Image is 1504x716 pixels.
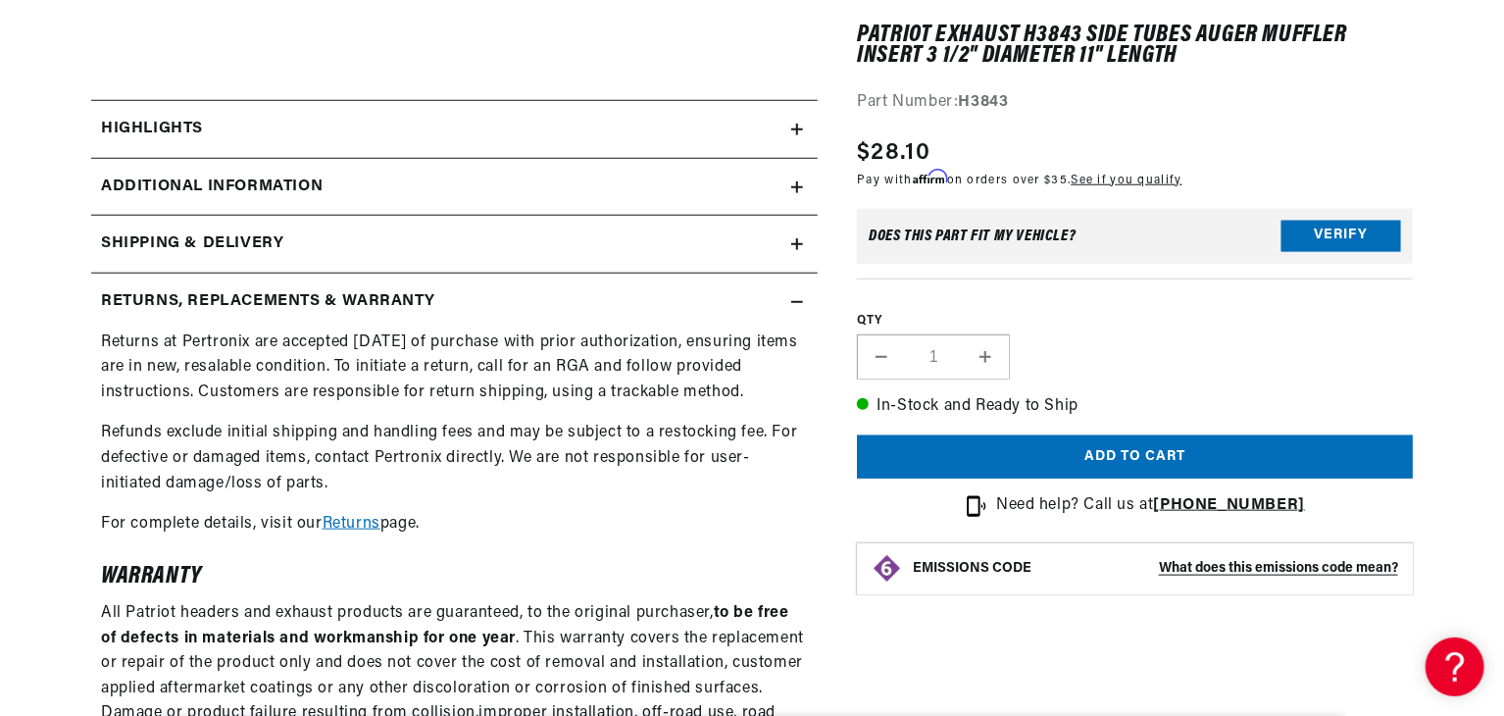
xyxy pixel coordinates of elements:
[872,553,903,585] img: Emissions code
[857,135,930,171] span: $28.10
[869,229,1076,244] div: Does This part fit My vehicle?
[101,567,808,587] h4: Warranty
[959,94,1009,110] strong: H3843
[91,216,818,273] summary: Shipping & Delivery
[913,561,1031,576] strong: EMISSIONS CODE
[857,90,1413,116] div: Part Number:
[101,331,808,406] p: Returns at Pertronix are accepted [DATE] of purchase with prior authorization, ensuring items are...
[101,175,323,200] h2: Additional Information
[101,289,435,315] h2: Returns, Replacements & Warranty
[101,421,808,496] p: Refunds exclude initial shipping and handling fees and may be subject to a restocking fee. For de...
[857,313,1413,330] label: QTY
[101,117,203,142] h2: Highlights
[1159,561,1398,576] strong: What does this emissions code mean?
[91,101,818,158] summary: Highlights
[91,159,818,216] summary: Additional Information
[857,435,1413,480] button: Add to cart
[101,231,283,257] h2: Shipping & Delivery
[857,171,1182,189] p: Pay with on orders over $35.
[996,494,1305,520] p: Need help? Call us at
[323,516,380,532] a: Returns
[913,560,1398,578] button: EMISSIONS CODEWhat does this emissions code mean?
[1154,498,1305,514] a: [PHONE_NUMBER]
[1072,175,1182,186] a: See if you qualify - Learn more about Affirm Financing (opens in modal)
[101,512,808,537] p: For complete details, visit our page.
[857,395,1413,421] p: In-Stock and Ready to Ship
[1281,221,1401,252] button: Verify
[857,26,1413,67] h1: Patriot Exhaust H3843 Side Tubes Auger Muffler Insert 3 1/2" diameter 11" length
[101,605,789,646] strong: to be free of defects in materials and workmanship for one year
[913,170,947,184] span: Affirm
[91,274,818,331] summary: Returns, Replacements & Warranty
